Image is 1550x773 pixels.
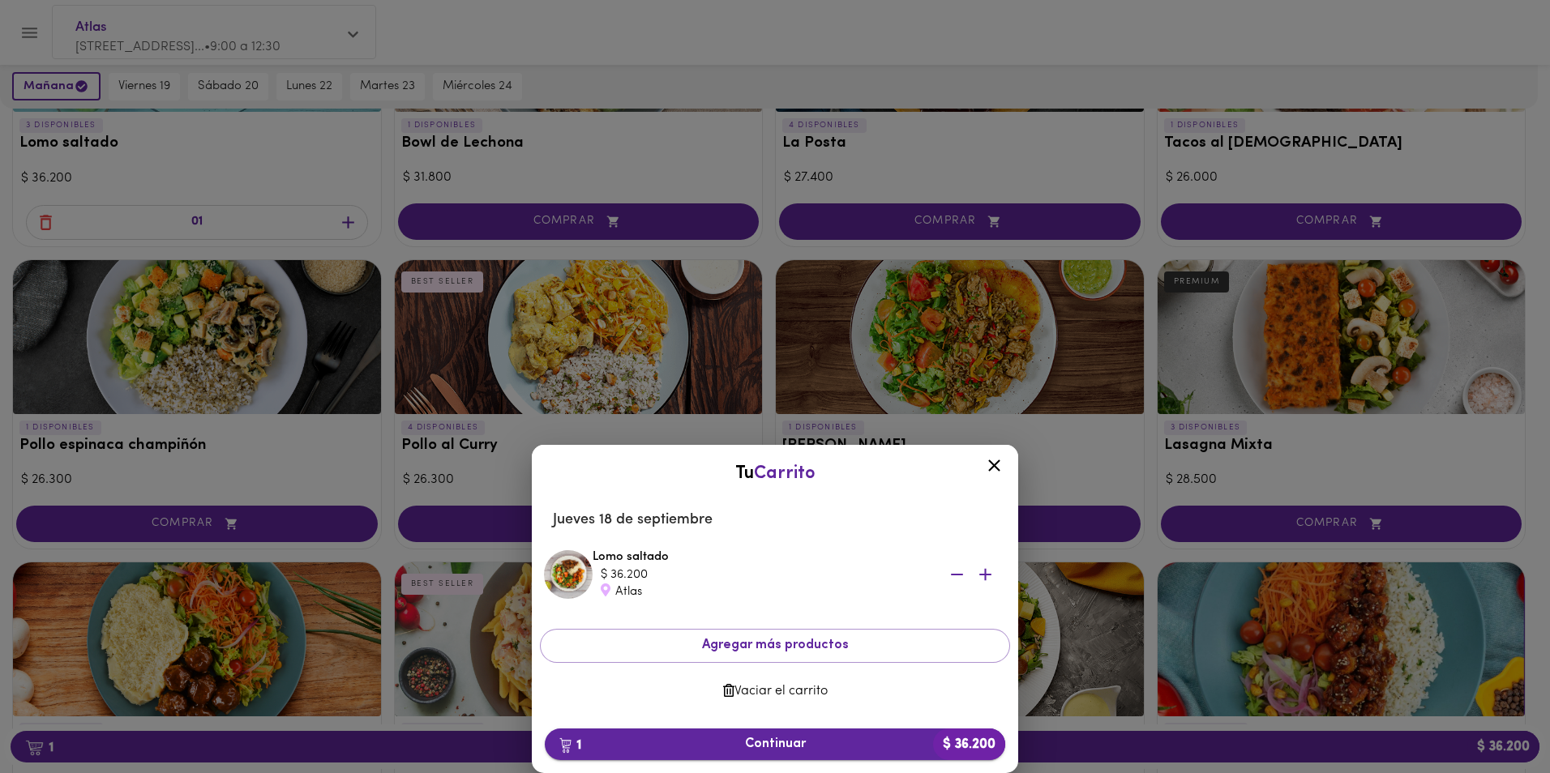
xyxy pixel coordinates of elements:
div: Atlas [601,583,925,600]
div: $ 36.200 [601,566,925,583]
div: Tu [548,461,1002,486]
li: Jueves 18 de septiembre [540,501,1010,540]
span: Carrito [754,464,816,483]
span: Continuar [558,737,992,752]
span: Agregar más productos [554,638,996,653]
b: 1 [550,734,591,755]
button: Vaciar el carrito [540,676,1010,707]
img: cart.png [559,737,572,754]
img: Lomo saltado [544,550,593,599]
b: $ 36.200 [933,728,1005,760]
button: Agregar más productos [540,629,1010,662]
button: 1Continuar$ 36.200 [545,728,1005,760]
iframe: Messagebird Livechat Widget [1456,679,1534,757]
div: Lomo saltado [593,549,1006,600]
span: Vaciar el carrito [553,684,997,699]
